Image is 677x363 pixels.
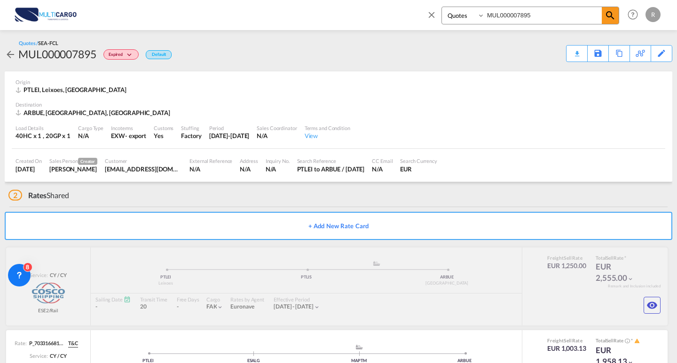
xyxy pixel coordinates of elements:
div: icon-arrow-left [5,46,18,62]
div: Patricia Barroso [49,165,97,173]
div: Sales Coordinator [257,124,297,131]
div: Save As Template [588,46,608,62]
md-icon: icon-alert [634,338,640,344]
span: Sell [606,338,614,343]
div: 40HC x 1 , 20GP x 1 [16,131,71,140]
span: Rates [28,191,47,200]
div: Search Reference [297,157,365,164]
button: icon-alert [633,338,640,345]
div: N/A [240,165,258,173]
span: Rate: [15,340,27,347]
div: N/A [78,131,103,140]
div: Search Currency [400,157,437,164]
span: 2 [8,190,22,201]
div: Terms and Condition [305,124,350,131]
div: Inquiry No. [266,157,290,164]
div: Change Status Here [96,46,141,62]
span: Help [625,7,641,23]
div: Created On [16,157,42,164]
div: Stuffing [181,124,201,131]
span: T&C [68,340,78,347]
md-icon: icon-eye [646,300,658,311]
div: External Reference [189,157,232,164]
div: ARBUE, Buenos Aires, Americas [16,108,173,117]
div: Origin [16,78,661,85]
div: Sales Person [49,157,97,165]
div: purchase@bizpoint.hk purchase@bizpoint.hk [105,165,182,173]
div: Total Rate [596,337,643,345]
div: EUR 1,003.13 [547,344,586,353]
span: Creator [78,158,97,165]
button: + Add New Rate Card [5,212,672,240]
img: 82db67801a5411eeacfdbd8acfa81e61.png [14,4,78,25]
div: Freight Rate [547,337,586,344]
div: N/A [257,131,297,140]
div: EXW [111,131,125,140]
span: SEA-FCL [38,40,58,46]
md-icon: icon-close [426,9,437,20]
span: Expired [109,52,125,61]
div: 25 Jul 2025 [16,165,42,173]
div: P_7033166810_P019yx8k7 [27,340,64,347]
div: N/A [372,165,393,173]
span: icon-close [426,7,441,29]
div: Incoterms [111,124,146,131]
div: Shared [8,190,69,201]
md-icon: icon-chevron-down [125,53,136,58]
button: icon-eye [644,297,661,314]
div: Default [146,50,172,59]
span: Sell [564,338,572,343]
div: Period [209,124,250,131]
div: Load Details [16,124,71,131]
div: Quote PDF is not available at this time [571,46,583,54]
div: Address [240,157,258,164]
input: Enter Quotation Number [485,7,602,23]
div: Help [625,7,646,23]
div: 31 Aug 2025 [209,131,250,140]
div: MUL000007895 [18,46,96,62]
div: Customs [154,124,173,131]
div: PTLEI to ARBUE / 25 Jul 2025 [297,165,365,173]
div: R [646,7,661,22]
div: Quotes /SEA-FCL [19,39,58,46]
div: Destination [16,101,661,108]
md-icon: icon-download [571,47,583,54]
div: N/A [266,165,290,173]
div: Customer [105,157,182,164]
div: PTLEI, Leixoes, Europe [16,85,129,94]
div: View [305,131,350,140]
span: Service: [30,352,47,359]
span: icon-magnify [602,7,619,24]
div: Yes [154,131,173,140]
div: Change Status Here [103,49,139,60]
md-icon: icon-arrow-left [5,49,16,60]
button: Spot Rates are dynamic & can fluctuate with time [623,338,630,345]
div: CY / CY [47,352,66,359]
div: Factory Stuffing [181,131,201,140]
md-icon: assets/icons/custom/ship-fill.svg [354,345,365,349]
div: EUR [400,165,437,173]
span: Subject to Remarks [630,338,634,343]
span: PTLEI, Leixoes, [GEOGRAPHIC_DATA] [24,86,126,93]
md-icon: icon-magnify [605,10,616,21]
div: Cargo Type [78,124,103,131]
div: - export [125,131,146,140]
div: CC Email [372,157,393,164]
div: N/A [189,165,232,173]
